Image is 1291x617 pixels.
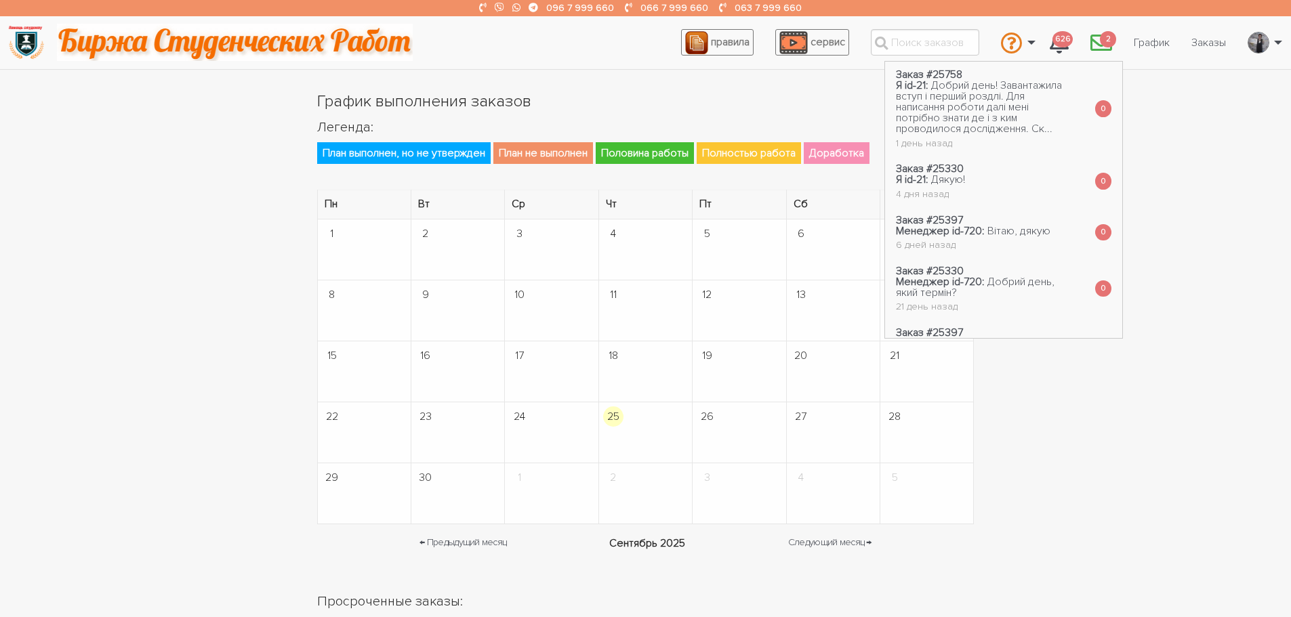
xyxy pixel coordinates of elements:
span: Якщо будуть зміни , я напишу [896,337,1071,361]
span: Половина работы [596,142,694,164]
span: 25 [603,406,623,427]
strong: Я id-21: [896,79,928,92]
span: 21 [884,345,905,366]
a: Следующий месяц → [788,535,872,551]
span: 2 [603,467,623,488]
span: 17 [509,345,529,366]
th: Пт [693,190,786,219]
span: 5 [884,467,905,488]
span: Вітаю, дякую [987,224,1050,238]
span: Доработка [804,142,869,164]
span: 19 [697,345,717,366]
a: Заказы [1181,30,1237,56]
a: Заказ #25758 Я id-21: Добрий день! Завантажила вступ і перший роздлі. Для написання роботи далі м... [885,62,1084,156]
span: 4 [791,467,811,488]
a: 2 [1080,24,1123,61]
span: 1 [322,224,342,244]
a: 063 7 999 660 [735,2,802,14]
img: play_icon-49f7f135c9dc9a03216cfdbccbe1e3994649169d890fb554cedf0eac35a01ba8.png [779,31,808,54]
span: 2 [415,224,436,244]
th: Вс [880,190,974,219]
img: logo-135dea9cf721667cc4ddb0c1795e3ba8b7f362e3d0c04e2cc90b931989920324.png [7,24,45,61]
a: ← Предыдущий месяц [419,535,506,551]
span: 20 [791,345,811,366]
span: 26 [697,406,717,427]
div: 1 день назад [896,139,1073,148]
span: 30 [415,467,436,488]
strong: Заказ #25397 [896,213,963,227]
span: Добрий день! Завантажила вступ і перший роздлі. Для написання роботи далі мені потрібно знати де ... [896,79,1062,135]
span: 29 [322,467,342,488]
strong: Заказ #25330 [896,264,964,278]
span: План не выполнен [493,142,593,164]
span: 24 [509,406,529,427]
span: Дякую! [931,173,965,186]
div: 4 дня назад [896,190,965,199]
span: 9 [415,284,436,305]
th: Чт [598,190,692,219]
span: 3 [697,467,717,488]
div: 21 день назад [896,302,1073,312]
span: 0 [1095,280,1111,297]
strong: Заказчик id-4814: [896,337,977,350]
a: 066 7 999 660 [640,2,708,14]
span: 27 [791,406,811,427]
span: Полностью работа [697,142,801,164]
img: motto-2ce64da2796df845c65ce8f9480b9c9d679903764b3ca6da4b6de107518df0fe.gif [57,24,413,61]
span: 3 [509,224,529,244]
strong: Менеджер id-720: [896,224,985,238]
span: 0 [1095,224,1111,241]
span: 6 [791,224,811,244]
strong: Заказ #25330 [896,162,964,175]
a: Заказ #25330 Я id-21: Дякую! 4 дня назад [885,156,976,207]
h1: График выполнения заказов [317,90,975,113]
th: Сб [786,190,880,219]
a: Заказ #25397 Заказчик id-4814: Якщо будуть зміни , я напишу [885,320,1084,381]
th: Вт [411,190,504,219]
span: 12 [697,284,717,305]
span: 15 [322,345,342,366]
span: 5 [697,224,717,244]
span: 22 [322,406,342,427]
img: agreement_icon-feca34a61ba7f3d1581b08bc946b2ec1ccb426f67415f344566775c155b7f62c.png [685,31,708,54]
a: Заказ #25397 Менеджер id-720: Вітаю, дякую 6 дней назад [885,207,1061,257]
div: 6 дней назад [896,240,1050,250]
span: 16 [415,345,436,366]
span: 8 [322,284,342,305]
span: сервис [811,35,845,49]
a: 626 [1039,24,1080,61]
span: 2 [1100,31,1116,48]
span: Сентябрь 2025 [609,535,685,551]
span: 18 [603,345,623,366]
strong: Менеджер id-720: [896,275,985,289]
a: правила [681,29,754,56]
span: 0 [1095,173,1111,190]
input: Поиск заказов [871,29,979,56]
span: 4 [603,224,623,244]
img: 20171208_160937.jpg [1248,32,1269,54]
a: 096 7 999 660 [546,2,614,14]
strong: Заказ #25397 [896,326,963,339]
strong: Я id-21: [896,173,928,186]
span: 28 [884,406,905,427]
a: График [1123,30,1181,56]
a: сервис [775,29,849,56]
h2: Легенда: [317,118,975,137]
a: Заказ #25330 Менеджер id-720: Добрий день, який термін? 21 день назад [885,257,1084,319]
span: План выполнен, но не утвержден [317,142,491,164]
span: 11 [603,284,623,305]
span: Добрий день, який термін? [896,275,1054,299]
span: 23 [415,406,436,427]
span: 10 [509,284,529,305]
strong: Заказ #25758 [896,68,962,81]
span: 0 [1095,100,1111,117]
span: правила [711,35,750,49]
span: 1 [509,467,529,488]
span: 13 [791,284,811,305]
span: 626 [1052,31,1073,48]
th: Пн [317,190,411,219]
th: Ср [505,190,598,219]
h2: Просроченные заказы: [317,592,975,611]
